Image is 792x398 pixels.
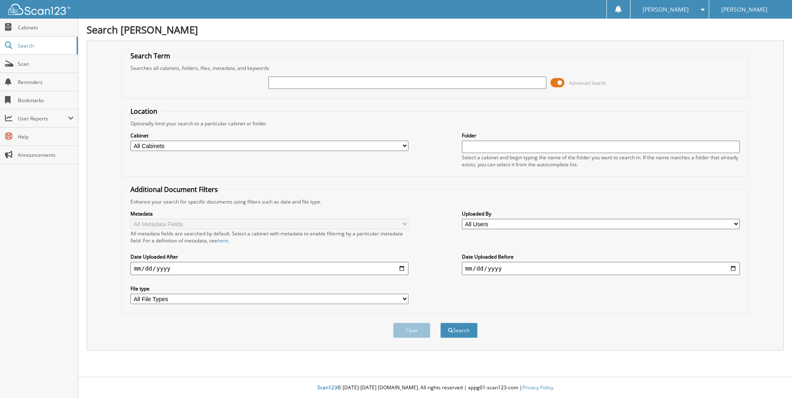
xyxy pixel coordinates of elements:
a: Privacy Policy [522,384,553,391]
iframe: Chat Widget [751,358,792,398]
label: Metadata [130,210,408,217]
span: Announcements [18,151,74,158]
button: Clear [393,323,430,338]
span: Scan [18,60,74,67]
span: Advanced Search [569,80,606,86]
label: Uploaded By [462,210,740,217]
div: Select a cabinet and begin typing the name of the folder you want to search in. If the name match... [462,154,740,168]
a: here [217,237,228,244]
label: Cabinet [130,132,408,139]
span: [PERSON_NAME] [642,7,689,12]
label: File type [130,285,408,292]
div: © [DATE]-[DATE] [DOMAIN_NAME]. All rights reserved | appg01-scan123-com | [78,378,792,398]
span: Bookmarks [18,97,74,104]
span: Scan123 [317,384,337,391]
label: Folder [462,132,740,139]
div: Searches all cabinets, folders, files, metadata, and keywords [126,65,744,72]
span: Cabinets [18,24,74,31]
label: Date Uploaded Before [462,253,740,260]
div: Optionally limit your search to a particular cabinet or folder [126,120,744,127]
legend: Additional Document Filters [126,185,222,194]
div: All metadata fields are searched by default. Select a cabinet with metadata to enable filtering b... [130,230,408,244]
h1: Search [PERSON_NAME] [87,23,784,36]
legend: Search Term [126,51,174,60]
span: Help [18,133,74,140]
input: end [462,262,740,275]
img: scan123-logo-white.svg [8,4,70,15]
span: User Reports [18,115,68,122]
span: [PERSON_NAME] [721,7,768,12]
span: Reminders [18,79,74,86]
span: Search [18,42,72,49]
legend: Location [126,107,162,116]
div: Enhance your search for specific documents using filters such as date and file type. [126,198,744,205]
button: Search [440,323,478,338]
label: Date Uploaded After [130,253,408,260]
input: start [130,262,408,275]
